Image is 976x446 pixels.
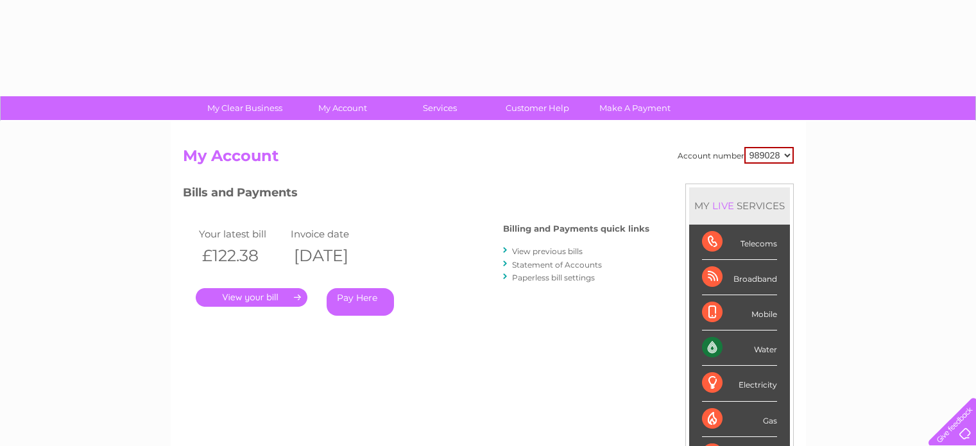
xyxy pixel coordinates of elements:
[196,225,288,243] td: Your latest bill
[710,200,737,212] div: LIVE
[192,96,298,120] a: My Clear Business
[512,273,595,282] a: Paperless bill settings
[512,260,602,270] a: Statement of Accounts
[702,260,777,295] div: Broadband
[503,224,649,234] h4: Billing and Payments quick links
[287,243,380,269] th: [DATE]
[289,96,395,120] a: My Account
[582,96,688,120] a: Make A Payment
[702,402,777,437] div: Gas
[702,295,777,330] div: Mobile
[327,288,394,316] a: Pay Here
[287,225,380,243] td: Invoice date
[196,243,288,269] th: £122.38
[702,366,777,401] div: Electricity
[512,246,583,256] a: View previous bills
[387,96,493,120] a: Services
[196,288,307,307] a: .
[183,184,649,206] h3: Bills and Payments
[702,330,777,366] div: Water
[702,225,777,260] div: Telecoms
[484,96,590,120] a: Customer Help
[183,147,794,171] h2: My Account
[678,147,794,164] div: Account number
[689,187,790,224] div: MY SERVICES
